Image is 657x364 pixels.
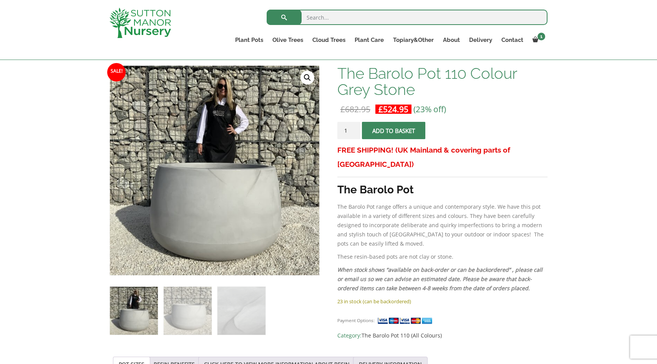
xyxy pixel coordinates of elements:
[337,202,547,248] p: The Barolo Pot range offers a unique and contemporary style. We have this pot available in a vari...
[337,317,375,323] small: Payment Options:
[388,35,438,45] a: Topiary&Other
[337,65,547,98] h1: The Barolo Pot 110 Colour Grey Stone
[337,252,547,261] p: These resin-based pots are not clay or stone.
[538,33,545,40] span: 1
[413,104,446,115] span: (23% off)
[362,122,425,139] button: Add to basket
[438,35,465,45] a: About
[337,143,547,171] h3: FREE SHIPPING! (UK Mainland & covering parts of [GEOGRAPHIC_DATA])
[377,317,435,325] img: payment supported
[337,266,543,292] em: When stock shows “available on back-order or can be backordered” , please call or email us so we ...
[340,104,370,115] bdi: 682.95
[308,35,350,45] a: Cloud Trees
[378,104,408,115] bdi: 524.95
[337,331,547,340] span: Category:
[337,122,360,139] input: Product quantity
[350,35,388,45] a: Plant Care
[337,183,414,196] strong: The Barolo Pot
[164,287,212,335] img: The Barolo Pot 110 Colour Grey Stone - Image 2
[217,287,265,335] img: The Barolo Pot 110 Colour Grey Stone - Image 3
[109,8,171,38] img: logo
[231,35,268,45] a: Plant Pots
[340,104,345,115] span: £
[362,332,442,339] a: The Barolo Pot 110 (All Colours)
[268,35,308,45] a: Olive Trees
[107,63,126,81] span: Sale!
[378,104,383,115] span: £
[110,287,158,335] img: The Barolo Pot 110 Colour Grey Stone
[497,35,528,45] a: Contact
[465,35,497,45] a: Delivery
[337,297,547,306] p: 23 in stock (can be backordered)
[528,35,547,45] a: 1
[267,10,547,25] input: Search...
[300,71,314,85] a: View full-screen image gallery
